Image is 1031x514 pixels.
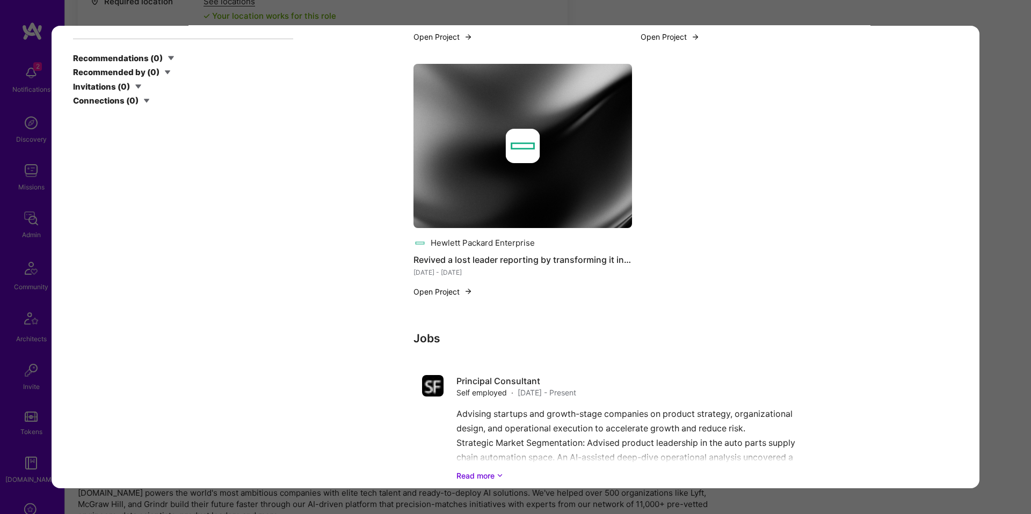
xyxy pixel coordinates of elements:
[73,95,139,106] div: Connections ( 0 )
[456,375,576,387] h4: Principal Consultant
[413,332,859,345] h3: Jobs
[73,67,159,78] div: Recommended by ( 0 )
[413,253,632,267] h4: Revived a lost leader reporting by transforming it into a BI powerhouse
[456,387,507,398] span: Self employed
[464,33,473,41] img: arrow-right
[413,286,473,297] button: Open Project
[413,64,632,227] img: cover
[456,470,851,481] a: Read more
[132,80,144,93] i: icon CaretDown
[497,470,503,481] i: icon ArrowDownSecondaryDark
[141,95,153,107] i: icon CaretDown
[431,237,535,248] div: Hewlett Packard Enterprise
[641,31,700,42] button: Open Project
[464,287,473,296] img: arrow-right
[165,52,177,64] i: icon CaretDown
[413,237,426,249] img: Company logo
[73,81,130,92] div: Invitations ( 0 )
[52,26,979,488] div: modal
[73,53,163,64] div: Recommendations ( 0 )
[162,67,174,79] i: icon CaretDown
[422,375,444,396] img: Company logo
[506,129,540,163] img: Company logo
[518,387,576,398] span: [DATE] - Present
[691,33,700,41] img: arrow-right
[511,387,513,398] span: ·
[413,31,473,42] button: Open Project
[413,267,632,278] div: [DATE] - [DATE]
